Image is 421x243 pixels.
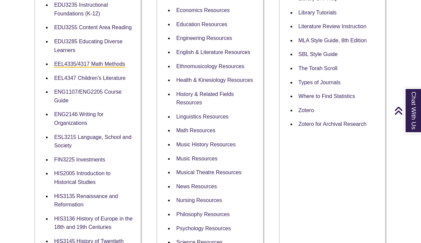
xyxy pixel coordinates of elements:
a: ENG1107/ENG2205 Course Guide [54,89,121,103]
a: Zotero [299,107,314,113]
a: Education Resources [176,21,227,27]
a: Types of Journals [299,80,340,85]
a: Musical Theatre Resources [176,169,241,175]
a: EEL4347 Children's Literature [54,75,125,81]
a: Psychology Resources [176,226,231,231]
a: HIS2005 Introduction to Historical Studies [54,171,110,185]
a: EDU3235 Instructional Foundations (K-12) [54,2,108,16]
a: MLA Style Guide, 8th Edition [299,38,367,43]
a: Music Resources [176,156,217,161]
a: Linguistics Resources [176,114,228,119]
a: HIS3135 Renaissance and Reformation [54,193,118,208]
a: Literature Review Instruction [299,23,367,29]
a: ENG2146 Writing for Organizations [54,111,103,126]
a: ESL3215 Language, School and Society [54,134,131,149]
a: Zotero for Archival Research [299,121,367,127]
a: Math Resources [176,128,215,133]
a: Philosophy Resources [176,211,229,217]
a: Engineering Resources [176,35,232,41]
a: English & Literature Resources [176,49,250,55]
a: EDU3255 Content Area Reading [54,25,131,30]
a: The Torah Scroll [299,65,337,71]
a: News Resources [176,184,217,189]
a: Ethnomusicology Resources [176,63,244,69]
a: Economics Resources [176,7,229,13]
a: EDU3285 Educating Diverse Learners [54,39,122,53]
a: Health & Kinesiology Resources [176,77,253,83]
a: History & Related Fields Resources [176,91,234,106]
a: SBL Style Guide [299,51,338,57]
a: FIN3225 Investments [54,157,105,162]
a: HIS3136 History of Europe in the 18th and 19th Centuries [54,216,133,230]
a: Nursing Resources [176,197,222,203]
a: Back to Top [394,106,419,115]
a: EEL4335/4317 Math Methods [54,61,125,67]
a: Music History Resources [176,142,235,147]
a: Where to Find Statistics [299,93,355,99]
a: Library Tutorials [299,10,337,15]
